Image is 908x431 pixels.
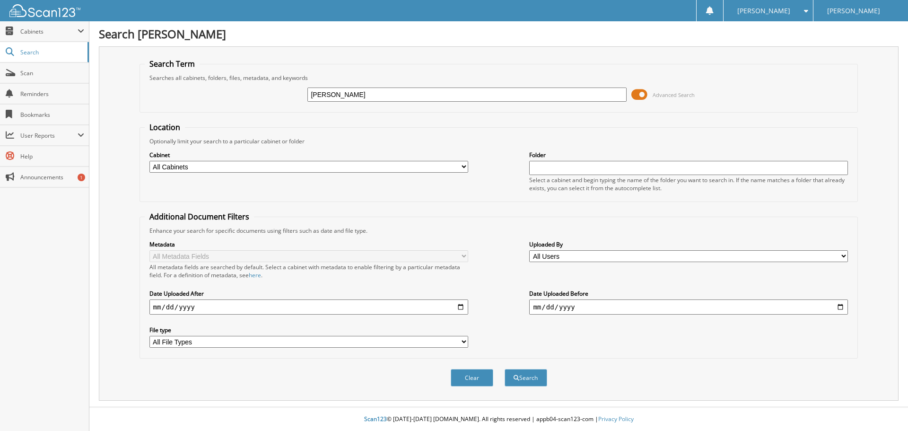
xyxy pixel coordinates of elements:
div: All metadata fields are searched by default. Select a cabinet with metadata to enable filtering b... [149,263,468,279]
button: Search [505,369,547,387]
button: Clear [451,369,493,387]
span: Bookmarks [20,111,84,119]
input: end [529,299,848,315]
div: Optionally limit your search to a particular cabinet or folder [145,137,853,145]
legend: Location [145,122,185,132]
span: Help [20,152,84,160]
h1: Search [PERSON_NAME] [99,26,899,42]
span: Scan [20,69,84,77]
div: Searches all cabinets, folders, files, metadata, and keywords [145,74,853,82]
div: 1 [78,174,85,181]
img: scan123-logo-white.svg [9,4,80,17]
span: Announcements [20,173,84,181]
div: © [DATE]-[DATE] [DOMAIN_NAME]. All rights reserved | appb04-scan123-com | [89,408,908,431]
label: Folder [529,151,848,159]
label: Date Uploaded After [149,290,468,298]
span: [PERSON_NAME] [737,8,790,14]
div: Enhance your search for specific documents using filters such as date and file type. [145,227,853,235]
label: Cabinet [149,151,468,159]
input: start [149,299,468,315]
span: Scan123 [364,415,387,423]
label: Date Uploaded Before [529,290,848,298]
a: here [249,271,261,279]
span: Search [20,48,83,56]
label: File type [149,326,468,334]
legend: Search Term [145,59,200,69]
span: Advanced Search [653,91,695,98]
div: Select a cabinet and begin typing the name of the folder you want to search in. If the name match... [529,176,848,192]
span: Cabinets [20,27,78,35]
a: Privacy Policy [598,415,634,423]
legend: Additional Document Filters [145,211,254,222]
span: Reminders [20,90,84,98]
label: Uploaded By [529,240,848,248]
label: Metadata [149,240,468,248]
span: [PERSON_NAME] [827,8,880,14]
span: User Reports [20,132,78,140]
